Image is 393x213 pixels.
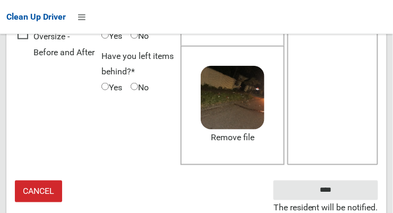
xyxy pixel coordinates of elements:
span: Clean Up Driver [6,12,66,22]
span: No [131,28,149,44]
span: Yes [101,28,122,44]
span: Oversize - Before and After [18,29,96,60]
a: Remove file [201,130,264,146]
a: Cancel [15,181,62,202]
span: No [131,80,149,96]
span: Have you left items behind?* [101,51,174,77]
a: Clean Up Driver [6,9,66,25]
span: Yes [101,80,122,96]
